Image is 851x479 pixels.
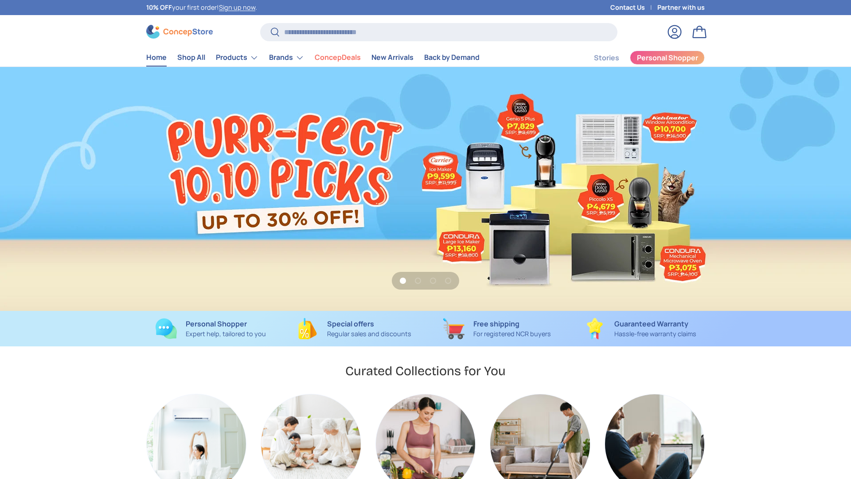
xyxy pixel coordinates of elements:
[473,329,551,339] p: For registered NCR buyers
[146,25,213,39] img: ConcepStore
[576,318,705,339] a: Guaranteed Warranty Hassle-free warranty claims
[146,3,172,12] strong: 10% OFF
[345,363,506,379] h2: Curated Collections for You
[177,49,205,66] a: Shop All
[146,318,275,339] a: Personal Shopper Expert help, tailored to you
[433,318,562,339] a: Free shipping For registered NCR buyers
[657,3,705,12] a: Partner with us
[146,49,167,66] a: Home
[473,319,519,329] strong: Free shipping
[614,319,688,329] strong: Guaranteed Warranty
[269,49,304,67] a: Brands
[219,3,255,12] a: Sign up now
[186,319,247,329] strong: Personal Shopper
[315,49,361,66] a: ConcepDeals
[637,54,698,61] span: Personal Shopper
[573,49,705,67] nav: Secondary
[610,3,657,12] a: Contact Us
[594,49,619,67] a: Stories
[327,329,411,339] p: Regular sales and discounts
[146,49,480,67] nav: Primary
[216,49,258,67] a: Products
[146,3,257,12] p: your first order! .
[289,318,418,339] a: Special offers Regular sales and discounts
[630,51,705,65] a: Personal Shopper
[264,49,309,67] summary: Brands
[614,329,696,339] p: Hassle-free warranty claims
[186,329,266,339] p: Expert help, tailored to you
[327,319,374,329] strong: Special offers
[424,49,480,66] a: Back by Demand
[211,49,264,67] summary: Products
[371,49,414,66] a: New Arrivals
